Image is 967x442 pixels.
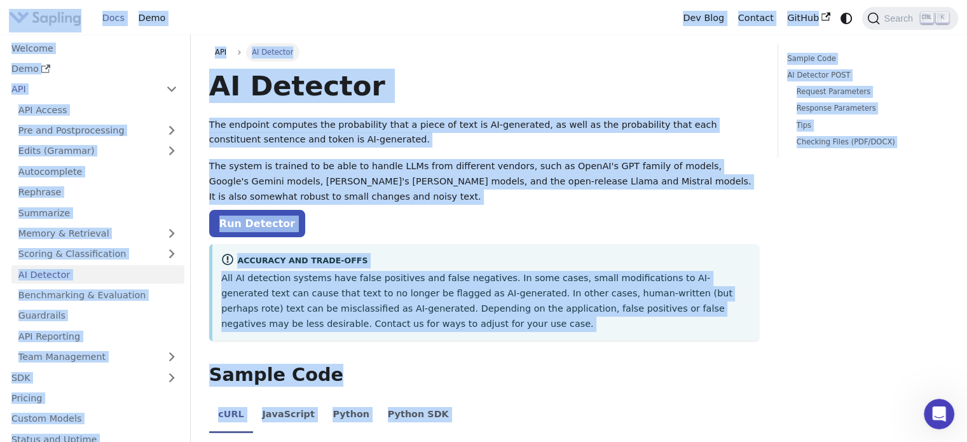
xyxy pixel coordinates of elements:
a: Docs [95,8,132,28]
button: Switch between dark and light mode (currently system mode) [837,9,856,27]
h1: AI Detector [209,69,759,103]
a: Scoring & Classification [11,245,184,263]
img: Sapling.ai [9,9,81,27]
nav: Breadcrumbs [209,43,759,61]
span: API [215,48,226,57]
span: AI Detector [246,43,299,61]
a: API Access [11,100,184,119]
button: Search (Ctrl+K) [862,7,957,30]
a: Custom Models [4,410,184,428]
iframe: Intercom live chat [924,399,954,429]
button: Expand sidebar category 'SDK' [159,368,184,387]
a: Sample Code [787,53,944,65]
li: Python SDK [378,398,458,434]
p: The system is trained to be able to handle LLMs from different vendors, such as OpenAI's GPT fami... [209,159,759,204]
a: Demo [132,8,172,28]
kbd: K [936,12,949,24]
button: Collapse sidebar category 'API' [159,80,184,99]
a: Pricing [4,389,184,408]
a: Response Parameters [797,102,940,114]
a: AI Detector POST [787,69,944,81]
a: Edits (Grammar) [11,142,184,160]
div: Accuracy and Trade-offs [221,253,750,268]
a: Pre and Postprocessing [11,121,184,140]
p: The endpoint computes the probability that a piece of text is AI-generated, as well as the probab... [209,118,759,148]
li: JavaScript [253,398,324,434]
a: Rephrase [11,183,184,202]
a: Tips [797,120,940,132]
a: Welcome [4,39,184,57]
a: Team Management [11,348,184,366]
a: AI Detector [11,265,184,284]
a: API Reporting [11,327,184,345]
a: Dev Blog [676,8,730,28]
a: Memory & Retrieval [11,224,184,243]
a: Checking Files (PDF/DOCX) [797,136,940,148]
a: GitHub [780,8,837,28]
a: Guardrails [11,307,184,325]
a: Summarize [11,204,184,222]
li: Python [324,398,378,434]
a: Sapling.ai [9,9,86,27]
a: Demo [4,60,184,78]
a: Benchmarking & Evaluation [11,286,184,305]
a: Contact [731,8,781,28]
a: API [4,80,159,99]
a: Autocomplete [11,162,184,181]
li: cURL [209,398,253,434]
a: API [209,43,233,61]
p: All AI detection systems have false positives and false negatives. In some cases, small modificat... [221,271,750,331]
h2: Sample Code [209,364,759,387]
a: Request Parameters [797,86,940,98]
a: Run Detector [209,210,305,237]
a: SDK [4,368,159,387]
span: Search [880,13,921,24]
